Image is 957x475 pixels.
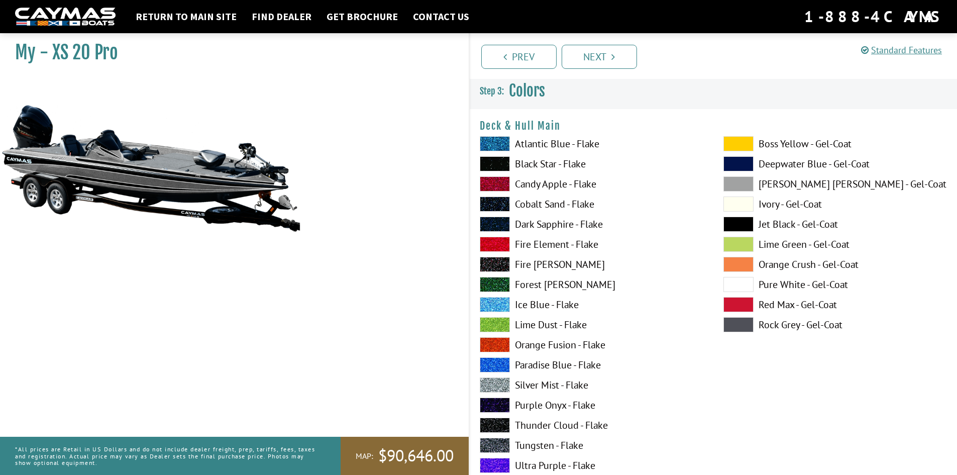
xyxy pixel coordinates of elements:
span: MAP: [356,451,373,461]
a: Next [562,45,637,69]
label: Black Star - Flake [480,156,703,171]
span: $90,646.00 [378,445,454,466]
h4: Deck & Hull Main [480,120,947,132]
a: Standard Features [861,44,942,56]
label: Fire Element - Flake [480,237,703,252]
a: Find Dealer [247,10,316,23]
label: Atlantic Blue - Flake [480,136,703,151]
label: Orange Crush - Gel-Coat [723,257,947,272]
label: Tungsten - Flake [480,438,703,453]
label: Candy Apple - Flake [480,176,703,192]
label: Boss Yellow - Gel-Coat [723,136,947,151]
label: Lime Dust - Flake [480,317,703,332]
label: Pure White - Gel-Coat [723,277,947,292]
label: Cobalt Sand - Flake [480,197,703,212]
label: Orange Fusion - Flake [480,337,703,352]
img: white-logo-c9c8dbefe5ff5ceceb0f0178aa75bf4bb51f6bca0971e226c86eb53dfe498488.png [15,8,116,26]
label: Purple Onyx - Flake [480,398,703,413]
label: Deepwater Blue - Gel-Coat [723,156,947,171]
div: 1-888-4CAYMAS [804,6,942,28]
label: Jet Black - Gel-Coat [723,217,947,232]
label: Forest [PERSON_NAME] [480,277,703,292]
label: Ultra Purple - Flake [480,458,703,473]
a: Get Brochure [322,10,403,23]
label: Ivory - Gel-Coat [723,197,947,212]
label: Lime Green - Gel-Coat [723,237,947,252]
a: Return to main site [131,10,242,23]
a: Prev [481,45,557,69]
label: Silver Mist - Flake [480,377,703,393]
label: Fire [PERSON_NAME] [480,257,703,272]
label: Red Max - Gel-Coat [723,297,947,312]
label: Dark Sapphire - Flake [480,217,703,232]
label: Thunder Cloud - Flake [480,418,703,433]
label: Paradise Blue - Flake [480,357,703,372]
label: Ice Blue - Flake [480,297,703,312]
a: Contact Us [408,10,474,23]
label: [PERSON_NAME] [PERSON_NAME] - Gel-Coat [723,176,947,192]
p: *All prices are Retail in US Dollars and do not include dealer freight, prep, tariffs, fees, taxe... [15,441,318,471]
label: Rock Grey - Gel-Coat [723,317,947,332]
a: MAP:$90,646.00 [341,437,469,475]
h1: My - XS 20 Pro [15,41,444,64]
